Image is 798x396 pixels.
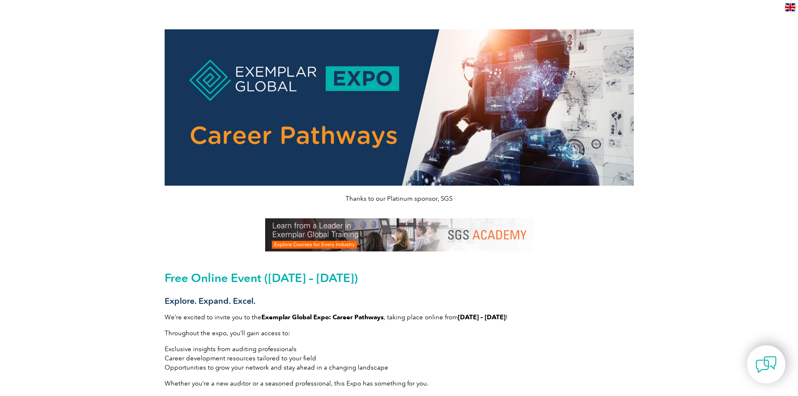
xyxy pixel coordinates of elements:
strong: [DATE] – [DATE] [458,313,506,321]
h2: Free Online Event ([DATE] – [DATE]) [165,271,634,285]
strong: Exemplar Global Expo: Career Pathways [261,313,384,321]
p: Whether you’re a new auditor or a seasoned professional, this Expo has something for you. [165,379,634,388]
li: Opportunities to grow your network and stay ahead in a changing landscape [165,363,634,372]
p: Throughout the expo, you’ll gain access to: [165,329,634,338]
p: We’re excited to invite you to the , taking place online from ! [165,313,634,322]
li: Career development resources tailored to your field [165,354,634,363]
li: Exclusive insights from auditing professionals [165,344,634,354]
img: SGS [265,218,533,251]
h3: Explore. Expand. Excel. [165,296,634,306]
p: Thanks to our Platinum sponsor, SGS [165,194,634,203]
img: en [785,3,795,11]
img: career pathways [165,29,634,186]
img: contact-chat.png [756,354,777,375]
